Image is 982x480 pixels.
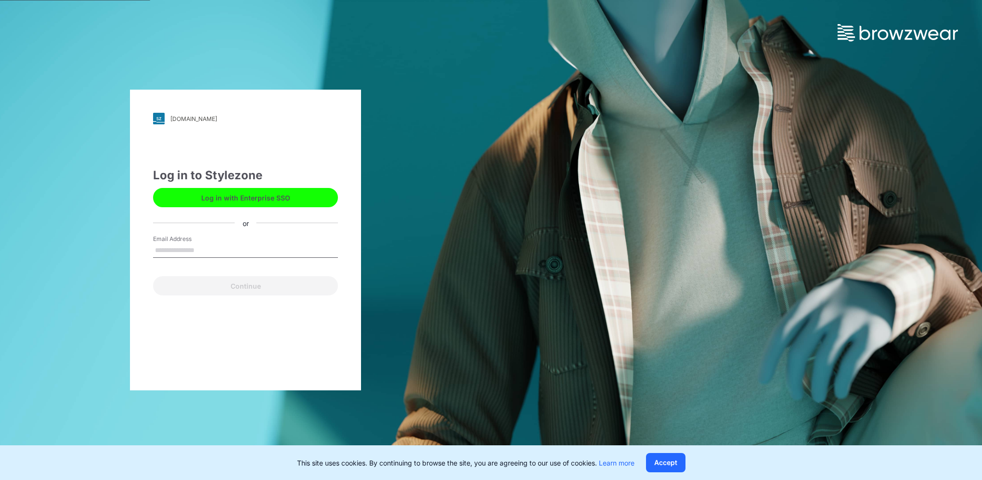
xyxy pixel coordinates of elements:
[297,458,634,468] p: This site uses cookies. By continuing to browse the site, you are agreeing to our use of cookies.
[153,113,338,124] a: [DOMAIN_NAME]
[170,115,217,122] div: [DOMAIN_NAME]
[153,167,338,184] div: Log in to Stylezone
[646,453,685,472] button: Accept
[838,24,958,41] img: browzwear-logo.73288ffb.svg
[599,459,634,467] a: Learn more
[153,188,338,207] button: Log in with Enterprise SSO
[153,235,220,243] label: Email Address
[153,113,165,124] img: svg+xml;base64,PHN2ZyB3aWR0aD0iMjgiIGhlaWdodD0iMjgiIHZpZXdCb3g9IjAgMCAyOCAyOCIgZmlsbD0ibm9uZSIgeG...
[235,218,257,228] div: or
